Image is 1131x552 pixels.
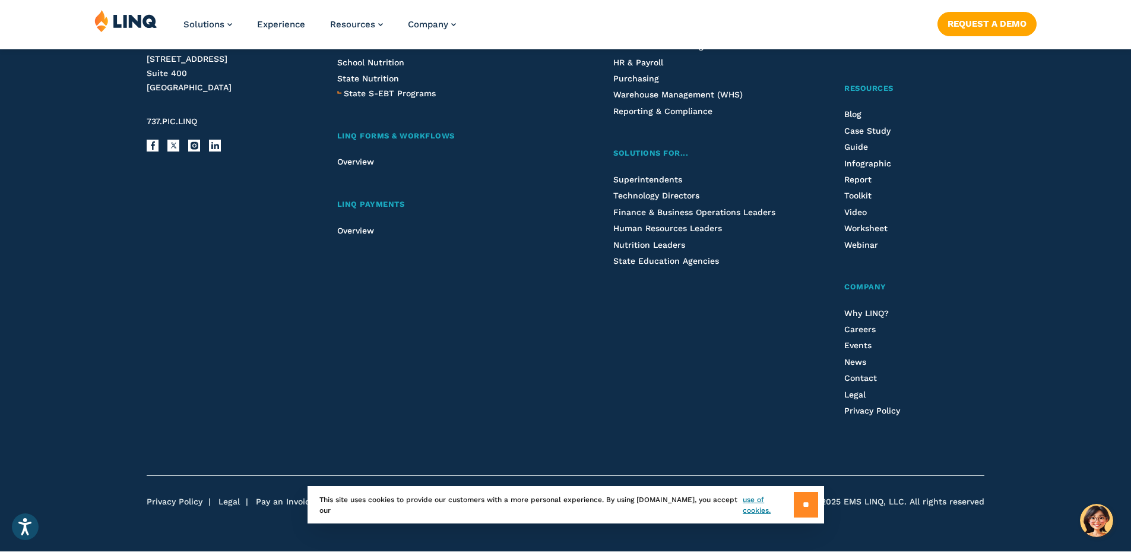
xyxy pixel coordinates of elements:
a: Warehouse Management (WHS) [613,90,743,99]
a: Superintendents [613,175,682,184]
img: LINQ | K‑12 Software [94,10,157,32]
a: HR & Payroll [613,58,663,67]
a: Nutrition Leaders [613,240,685,250]
a: Contact [844,373,877,383]
span: Resources [330,19,375,30]
span: Company [408,19,448,30]
a: State S-EBT Programs [344,87,436,100]
span: ©2025 EMS LINQ, LLC. All rights reserved [815,496,984,508]
a: Video [844,207,867,217]
a: Privacy Policy [844,406,900,415]
nav: Button Navigation [937,10,1037,36]
span: LINQ Payments [337,200,405,209]
a: Webinar [844,240,878,250]
a: Toolkit [844,191,872,200]
a: News [844,357,866,367]
a: Case Study [844,126,891,135]
a: Reporting & Compliance [613,106,712,116]
a: LINQ Payments [337,198,552,211]
a: Careers [844,324,876,334]
a: School Nutrition [337,58,404,67]
a: Experience [257,19,305,30]
a: Solutions [183,19,232,30]
a: LINQ Forms & Workflows [337,130,552,143]
a: State Nutrition [337,74,399,83]
nav: Primary Navigation [183,10,456,49]
a: Pay an Invoice [256,497,315,506]
span: Company [844,282,886,291]
a: Overview [337,226,374,235]
a: Overview [337,157,374,166]
a: Worksheet [844,223,888,233]
button: Hello, have a question? Let’s chat. [1080,504,1113,537]
a: Company [408,19,456,30]
span: Resources [844,84,894,93]
div: This site uses cookies to provide our customers with a more personal experience. By using [DOMAIN... [308,486,824,523]
a: Infographic [844,159,891,168]
a: use of cookies. [743,494,793,516]
a: Purchasing [613,74,659,83]
a: Resources [330,19,383,30]
span: Solutions [183,19,224,30]
a: LinkedIn [209,140,221,152]
a: Company [844,281,984,294]
a: Legal [218,497,240,506]
a: State Education Agencies [613,256,719,266]
a: Events [844,340,872,350]
a: Why LINQ? [844,308,889,318]
a: Finance & Business Operations Leaders [613,207,775,217]
a: Facebook [147,140,159,152]
a: Blog [844,109,861,119]
a: Human Resources Leaders [613,223,722,233]
a: Privacy Policy [147,497,202,506]
a: Technology Directors [613,191,699,200]
span: LINQ Forms & Workflows [337,131,455,140]
span: State S-EBT Programs [344,89,436,98]
a: Resources [844,83,984,95]
span: 737.PIC.LINQ [147,116,197,126]
a: Instagram [188,140,200,152]
address: [STREET_ADDRESS] Suite 400 [GEOGRAPHIC_DATA] [147,52,309,94]
a: Legal [844,390,866,399]
a: Request a Demo [937,12,1037,36]
a: Report [844,175,872,184]
a: X [167,140,179,152]
a: Guide [844,142,868,152]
